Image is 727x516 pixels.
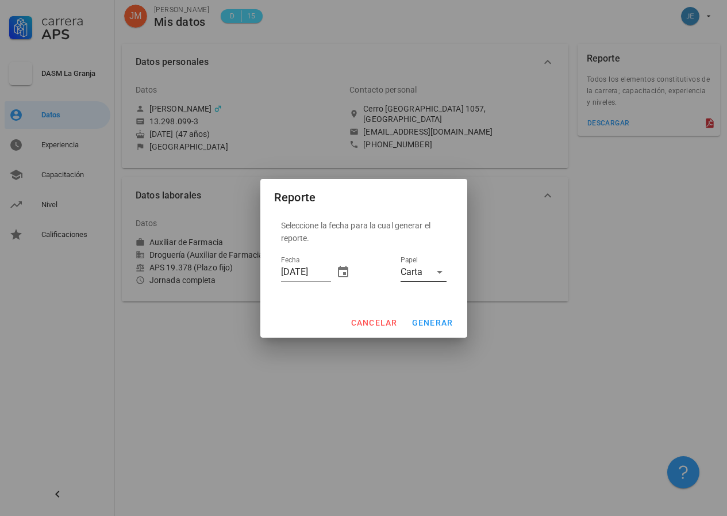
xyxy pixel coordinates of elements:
[401,256,418,265] label: Papel
[350,318,397,327] span: cancelar
[281,219,447,244] p: Seleccione la fecha para la cual generar el reporte.
[401,263,447,281] div: PapelCarta
[407,312,458,333] button: generar
[274,188,316,207] div: Reporte
[411,318,453,327] span: generar
[401,267,422,277] div: Carta
[281,256,299,265] label: Fecha
[345,312,402,333] button: cancelar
